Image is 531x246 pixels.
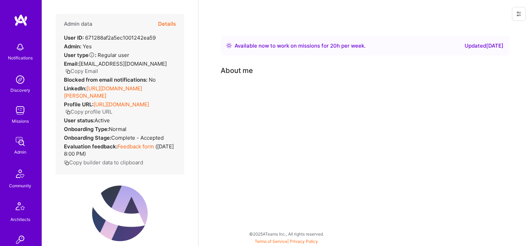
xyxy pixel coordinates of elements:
span: | [255,239,318,244]
div: © 2025 ATeams Inc., All rights reserved. [42,225,531,243]
strong: LinkedIn: [64,85,87,92]
strong: Evaluation feedback: [64,143,117,150]
strong: Admin: [64,43,81,50]
button: Copy profile URL [65,108,112,115]
strong: Onboarding Stage: [64,134,111,141]
strong: Blocked from email notifications: [64,76,149,83]
div: No [64,76,156,83]
button: Copy Email [65,67,98,75]
strong: User type : [64,52,96,58]
button: Details [158,14,176,34]
a: [URL][DOMAIN_NAME] [93,101,149,108]
div: Regular user [64,51,129,59]
a: Feedback form [117,143,154,150]
strong: User ID: [64,34,84,41]
div: Available now to work on missions for h per week . [235,42,366,50]
div: Admin [14,148,26,156]
span: Active [95,117,110,124]
div: Notifications [8,54,33,61]
img: Community [12,165,28,182]
i: icon Copy [64,160,69,165]
div: About me [221,65,253,76]
img: discovery [13,73,27,87]
img: bell [13,40,27,54]
strong: Email: [64,60,79,67]
div: Missions [12,117,29,125]
span: 20 [330,42,337,49]
h4: Admin data [64,21,92,27]
i: icon Copy [65,69,71,74]
div: Updated [DATE] [465,42,504,50]
img: admin teamwork [13,134,27,148]
strong: Profile URL: [64,101,93,108]
img: Availability [226,43,232,48]
button: Copy builder data to clipboard [64,159,143,166]
img: Architects [12,199,28,216]
div: ( [DATE] 8:00 PM ) [64,143,176,157]
i: Help [89,52,95,58]
a: Privacy Policy [290,239,318,244]
a: [URL][DOMAIN_NAME][PERSON_NAME] [64,85,142,99]
div: Architects [10,216,30,223]
a: Terms of Service [255,239,287,244]
span: [EMAIL_ADDRESS][DOMAIN_NAME] [79,60,167,67]
img: User Avatar [92,186,148,241]
span: Complete - Accepted [111,134,164,141]
i: icon Copy [65,109,71,115]
img: logo [14,14,28,26]
strong: User status: [64,117,95,124]
strong: Onboarding Type: [64,126,109,132]
img: teamwork [13,104,27,117]
div: Discovery [10,87,30,94]
div: Yes [64,43,92,50]
div: Community [9,182,31,189]
div: 671288af2a5ec1001242ea59 [64,34,156,41]
span: normal [109,126,126,132]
